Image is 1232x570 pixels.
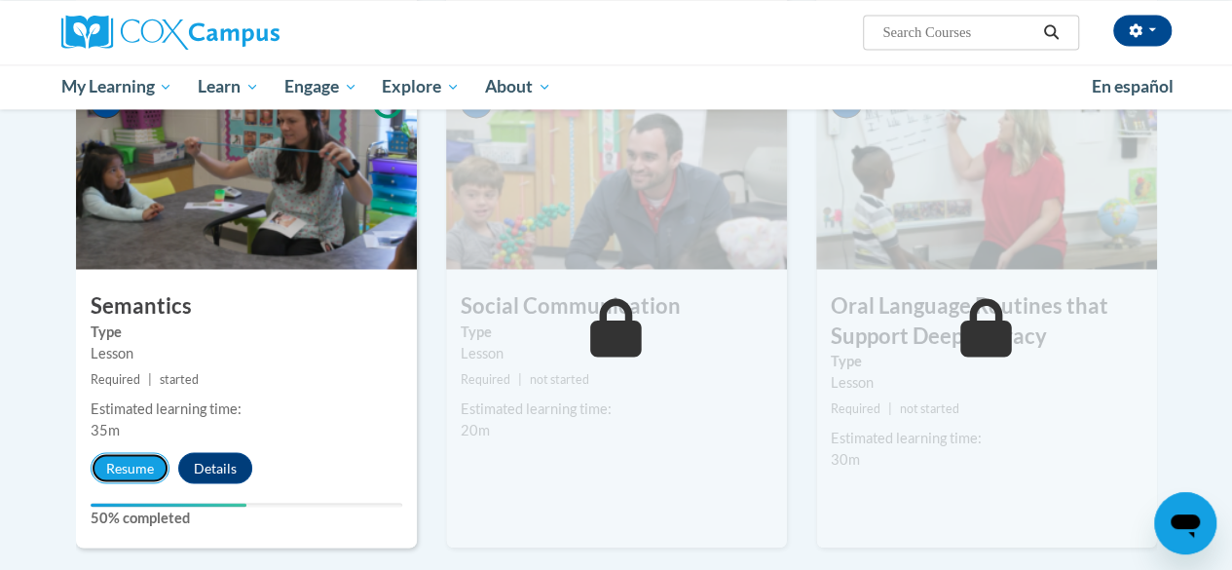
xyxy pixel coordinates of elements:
[61,15,280,50] img: Cox Campus
[198,75,259,98] span: Learn
[900,400,959,415] span: not started
[1036,20,1065,44] button: Search
[185,64,272,109] a: Learn
[888,400,892,415] span: |
[91,452,169,483] button: Resume
[61,15,412,50] a: Cox Campus
[91,342,402,363] div: Lesson
[148,371,152,386] span: |
[446,290,787,321] h3: Social Communication
[831,350,1142,371] label: Type
[461,421,490,437] span: 20m
[49,64,186,109] a: My Learning
[485,75,551,98] span: About
[60,75,172,98] span: My Learning
[284,75,357,98] span: Engage
[461,398,772,419] div: Estimated learning time:
[816,74,1157,269] img: Course Image
[160,371,199,386] span: started
[91,421,120,437] span: 35m
[461,321,772,342] label: Type
[369,64,472,109] a: Explore
[91,371,140,386] span: Required
[382,75,460,98] span: Explore
[831,371,1142,393] div: Lesson
[178,452,252,483] button: Details
[472,64,564,109] a: About
[461,342,772,363] div: Lesson
[272,64,370,109] a: Engage
[461,371,510,386] span: Required
[47,64,1186,109] div: Main menu
[816,290,1157,351] h3: Oral Language Routines that Support Deep Literacy
[1079,66,1186,107] a: En español
[91,398,402,419] div: Estimated learning time:
[831,400,880,415] span: Required
[76,290,417,321] h3: Semantics
[831,427,1142,448] div: Estimated learning time:
[446,74,787,269] img: Course Image
[1113,15,1172,46] button: Account Settings
[530,371,589,386] span: not started
[518,371,522,386] span: |
[91,503,246,507] div: Your progress
[831,450,860,467] span: 30m
[1154,492,1216,554] iframe: Button to launch messaging window
[1092,76,1174,96] span: En español
[91,321,402,342] label: Type
[76,74,417,269] img: Course Image
[91,507,402,528] label: 50% completed
[880,20,1036,44] input: Search Courses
